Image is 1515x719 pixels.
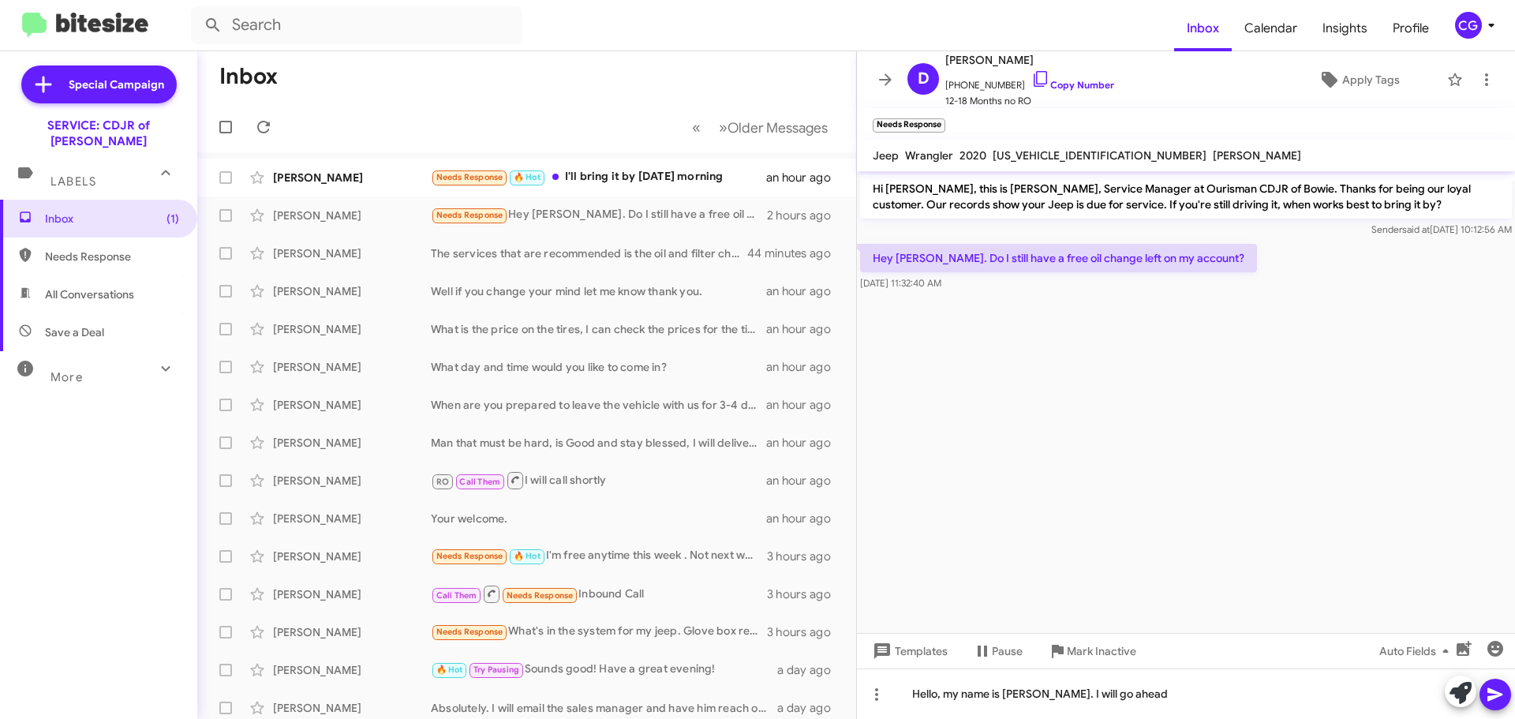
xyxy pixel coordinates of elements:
div: [PERSON_NAME] [273,700,431,716]
span: 2020 [959,148,986,163]
span: Sender [DATE] 10:12:56 AM [1371,223,1512,235]
div: an hour ago [766,283,844,299]
span: [US_VEHICLE_IDENTIFICATION_NUMBER] [993,148,1206,163]
span: More [50,370,83,384]
div: 3 hours ago [767,586,844,602]
div: an hour ago [766,435,844,451]
p: Hey [PERSON_NAME]. Do I still have a free oil change left on my account? [860,244,1257,272]
div: [PERSON_NAME] [273,283,431,299]
div: an hour ago [766,397,844,413]
div: [PERSON_NAME] [273,359,431,375]
div: [PERSON_NAME] [273,245,431,261]
span: [DATE] 11:32:40 AM [860,277,941,289]
div: Your welcome. [431,511,766,526]
span: 🔥 Hot [514,551,541,561]
button: Auto Fields [1367,637,1468,665]
div: [PERSON_NAME] [273,435,431,451]
span: [PERSON_NAME] [1213,148,1301,163]
span: Special Campaign [69,77,164,92]
span: Older Messages [728,119,828,137]
div: I'll bring it by [DATE] morning [431,168,766,186]
span: Needs Response [436,172,503,182]
div: an hour ago [766,511,844,526]
a: Inbox [1174,6,1232,51]
div: 3 hours ago [767,624,844,640]
span: Needs Response [436,627,503,637]
span: 🔥 Hot [514,172,541,182]
small: Needs Response [873,118,945,133]
div: Hello, my name is [PERSON_NAME]. I will go ahead [857,668,1515,719]
a: Copy Number [1031,79,1114,91]
span: Auto Fields [1379,637,1455,665]
span: » [719,118,728,137]
div: What is the price on the tires, I can check the prices for the tires. [431,321,766,337]
div: [PERSON_NAME] [273,511,431,526]
span: (1) [166,211,179,227]
span: Labels [50,174,96,189]
span: Apply Tags [1342,66,1400,94]
div: Well if you change your mind let me know thank you. [431,283,766,299]
div: an hour ago [766,170,844,185]
span: Jeep [873,148,899,163]
a: Calendar [1232,6,1310,51]
span: « [692,118,701,137]
div: 2 hours ago [767,208,844,223]
nav: Page navigation example [683,111,837,144]
div: an hour ago [766,473,844,489]
div: I'm free anytime this week . Not next week. Open after the 25th [431,547,767,565]
span: Needs Response [436,551,503,561]
span: RO [436,477,449,487]
div: [PERSON_NAME] [273,208,431,223]
div: What's in the system for my jeep. Glove box repair and power steering pump replacement. I have th... [431,623,767,641]
div: I will call shortly [431,470,766,490]
span: Inbox [45,211,179,227]
div: The services that are recommended is the oil and filter change with rotation and the fuel inducti... [431,245,749,261]
div: Inbound Call [431,584,767,604]
div: a day ago [777,662,844,678]
div: a day ago [777,700,844,716]
div: Absolutely. I will email the sales manager and have him reach out to you towards the end of the m... [431,700,777,716]
span: 🔥 Hot [436,665,463,675]
div: an hour ago [766,359,844,375]
span: Needs Response [507,590,574,601]
span: [PHONE_NUMBER] [945,69,1114,93]
span: Call Them [436,590,477,601]
span: Wrangler [905,148,953,163]
div: Sounds good! Have a great evening! [431,661,777,679]
div: Hey [PERSON_NAME]. Do I still have a free oil change left on my account? [431,206,767,224]
div: an hour ago [766,321,844,337]
span: Needs Response [436,210,503,220]
div: What day and time would you like to come in? [431,359,766,375]
div: [PERSON_NAME] [273,662,431,678]
button: Next [709,111,837,144]
span: said at [1402,223,1430,235]
div: [PERSON_NAME] [273,397,431,413]
a: Profile [1380,6,1442,51]
input: Search [191,6,522,44]
button: Mark Inactive [1035,637,1149,665]
span: Templates [870,637,948,665]
span: Pause [992,637,1023,665]
button: Pause [960,637,1035,665]
div: [PERSON_NAME] [273,624,431,640]
span: All Conversations [45,286,134,302]
button: Apply Tags [1277,66,1439,94]
a: Insights [1310,6,1380,51]
div: 44 minutes ago [749,245,844,261]
h1: Inbox [219,64,278,89]
span: Save a Deal [45,324,104,340]
span: D [918,66,930,92]
div: [PERSON_NAME] [273,586,431,602]
div: [PERSON_NAME] [273,473,431,489]
button: Previous [683,111,710,144]
div: Man that must be hard, is Good and stay blessed, I will deliver the message to [PERSON_NAME] than... [431,435,766,451]
span: 12-18 Months no RO [945,93,1114,109]
p: Hi [PERSON_NAME], this is [PERSON_NAME], Service Manager at Ourisman CDJR of Bowie. Thanks for be... [860,174,1512,219]
span: Try Pausing [473,665,519,675]
button: Templates [857,637,960,665]
div: [PERSON_NAME] [273,170,431,185]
